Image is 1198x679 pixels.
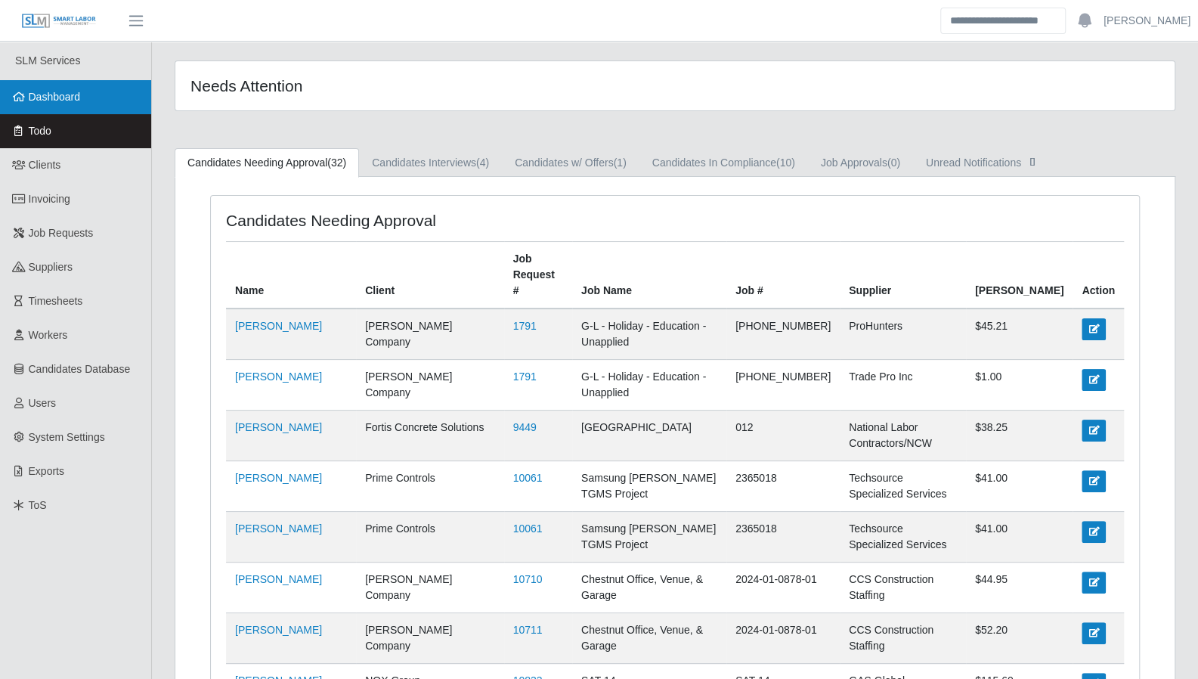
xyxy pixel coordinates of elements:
[226,211,587,230] h4: Candidates Needing Approval
[726,613,840,664] td: 2024-01-0878-01
[235,624,322,636] a: [PERSON_NAME]
[572,512,726,563] td: Samsung [PERSON_NAME] TGMS Project
[572,411,726,461] td: [GEOGRAPHIC_DATA]
[840,461,966,512] td: Techsource Specialized Services
[776,157,795,169] span: (10)
[513,320,537,332] a: 1791
[1104,13,1190,29] a: [PERSON_NAME]
[726,308,840,360] td: [PHONE_NUMBER]
[572,613,726,664] td: Chestnut Office, Venue, & Garage
[29,465,64,477] span: Exports
[513,371,537,383] a: 1791
[808,148,913,178] a: Job Approvals
[913,148,1053,178] a: Unread Notifications
[966,563,1073,613] td: $44.95
[359,148,502,178] a: Candidates Interviews
[235,573,322,585] a: [PERSON_NAME]
[840,512,966,563] td: Techsource Specialized Services
[840,242,966,309] th: Supplier
[572,360,726,411] td: G-L - Holiday - Education - Unapplied
[1073,242,1124,309] th: Action
[639,148,808,178] a: Candidates In Compliance
[572,563,726,613] td: Chestnut Office, Venue, & Garage
[29,159,61,171] span: Clients
[15,54,80,67] span: SLM Services
[887,157,900,169] span: (0)
[29,193,70,205] span: Invoicing
[614,157,627,169] span: (1)
[29,431,105,443] span: System Settings
[726,461,840,512] td: 2365018
[235,522,322,535] a: [PERSON_NAME]
[356,308,503,360] td: [PERSON_NAME] Company
[327,157,346,169] span: (32)
[726,411,840,461] td: 012
[175,148,359,178] a: Candidates Needing Approval
[966,461,1073,512] td: $41.00
[29,295,83,307] span: Timesheets
[726,242,840,309] th: Job #
[226,242,356,309] th: Name
[29,261,73,273] span: Suppliers
[235,371,322,383] a: [PERSON_NAME]
[726,512,840,563] td: 2365018
[356,360,503,411] td: [PERSON_NAME] Company
[21,13,97,29] img: SLM Logo
[356,563,503,613] td: [PERSON_NAME] Company
[840,613,966,664] td: CCS Construction Staffing
[29,397,57,409] span: Users
[29,227,94,239] span: Job Requests
[356,242,503,309] th: Client
[356,411,503,461] td: Fortis Concrete Solutions
[513,522,543,535] a: 10061
[840,308,966,360] td: ProHunters
[356,613,503,664] td: [PERSON_NAME] Company
[504,242,572,309] th: Job Request #
[235,472,322,484] a: [PERSON_NAME]
[235,421,322,433] a: [PERSON_NAME]
[513,624,543,636] a: 10711
[1025,155,1040,167] span: []
[572,461,726,512] td: Samsung [PERSON_NAME] TGMS Project
[940,8,1066,34] input: Search
[513,472,543,484] a: 10061
[966,360,1073,411] td: $1.00
[840,360,966,411] td: Trade Pro Inc
[502,148,639,178] a: Candidates w/ Offers
[966,242,1073,309] th: [PERSON_NAME]
[29,91,81,103] span: Dashboard
[966,613,1073,664] td: $52.20
[572,308,726,360] td: G-L - Holiday - Education - Unapplied
[726,360,840,411] td: [PHONE_NUMBER]
[29,363,131,375] span: Candidates Database
[840,411,966,461] td: National Labor Contractors/NCW
[513,573,543,585] a: 10710
[966,411,1073,461] td: $38.25
[29,329,68,341] span: Workers
[235,320,322,332] a: [PERSON_NAME]
[966,308,1073,360] td: $45.21
[356,461,503,512] td: Prime Controls
[513,421,537,433] a: 9449
[29,125,51,137] span: Todo
[840,563,966,613] td: CCS Construction Staffing
[190,76,581,95] h4: Needs Attention
[29,499,47,511] span: ToS
[726,563,840,613] td: 2024-01-0878-01
[356,512,503,563] td: Prime Controls
[966,512,1073,563] td: $41.00
[572,242,726,309] th: Job Name
[476,157,489,169] span: (4)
